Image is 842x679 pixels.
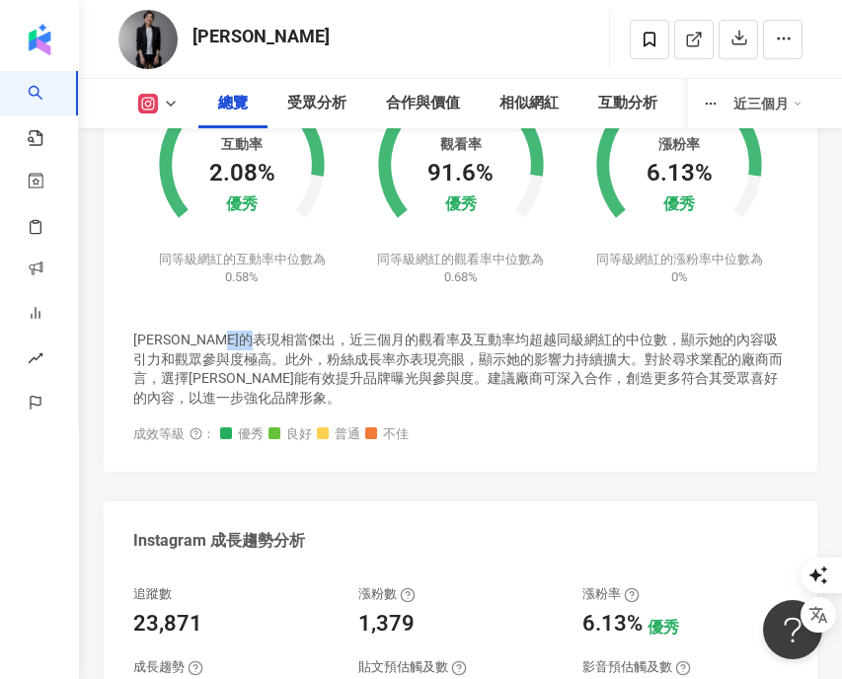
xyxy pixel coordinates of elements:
div: 1,379 [358,609,415,640]
div: 同等級網紅的互動率中位數為 [156,251,329,286]
span: 0.68% [444,269,478,284]
span: rise [28,339,43,383]
div: 影音預估觸及數 [582,658,691,676]
div: [PERSON_NAME] [192,24,330,48]
div: 漲粉率 [658,136,700,152]
div: [PERSON_NAME]的表現相當傑出，近三個月的觀看率及互動率均超越同級網紅的中位數，顯示她的內容吸引力和觀眾參與度極高。此外，粉絲成長率亦表現亮眼，顯示她的影響力持續擴大。對於尋求業配的廠... [133,331,788,408]
div: 總覽 [218,92,248,115]
span: 不佳 [365,427,409,442]
div: 漲粉數 [358,585,416,603]
span: 0% [671,269,688,284]
div: 互動分析 [598,92,657,115]
img: KOL Avatar [118,10,178,69]
a: search [28,71,67,148]
span: 良好 [268,427,312,442]
div: 合作與價值 [386,92,460,115]
div: 觀看率 [440,136,482,152]
span: 0.58% [225,269,259,284]
img: logo icon [24,24,55,55]
div: 優秀 [445,195,477,214]
div: 優秀 [663,195,695,214]
div: 成效等級 ： [133,427,788,442]
div: 優秀 [226,195,258,214]
div: 追蹤數 [133,585,172,603]
span: 普通 [317,427,360,442]
div: 同等級網紅的漲粉率中位數為 [593,251,766,286]
div: 優秀 [648,617,679,639]
div: 漲粉率 [582,585,640,603]
div: 6.13% [582,609,643,640]
div: 相似網紅 [499,92,559,115]
div: 6.13% [647,160,713,188]
iframe: Help Scout Beacon - Open [763,600,822,659]
div: 同等級網紅的觀看率中位數為 [374,251,547,286]
div: 貼文預估觸及數 [358,658,467,676]
div: 受眾分析 [287,92,346,115]
div: 互動率 [221,136,263,152]
div: 2.08% [209,160,275,188]
span: 優秀 [220,427,264,442]
div: 近三個月 [733,88,803,119]
div: Instagram 成長趨勢分析 [133,530,305,552]
div: 成長趨勢 [133,658,203,676]
div: 23,871 [133,609,202,640]
div: 91.6% [427,160,494,188]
